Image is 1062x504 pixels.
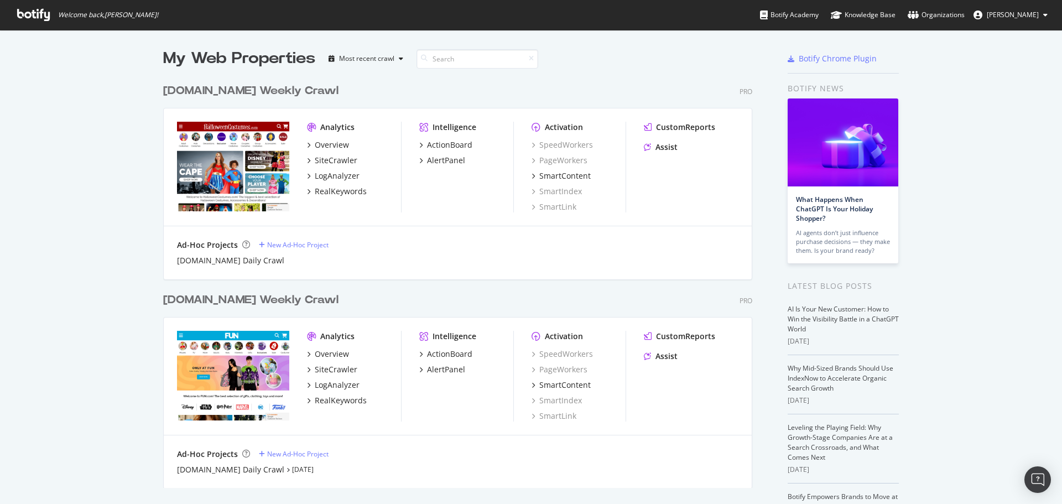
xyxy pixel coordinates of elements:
[539,170,591,181] div: SmartContent
[1024,466,1051,493] div: Open Intercom Messenger
[965,6,1056,24] button: [PERSON_NAME]
[796,195,873,223] a: What Happens When ChatGPT Is Your Holiday Shopper?
[644,122,715,133] a: CustomReports
[644,331,715,342] a: CustomReports
[307,380,360,391] a: LogAnalyzer
[545,331,583,342] div: Activation
[532,349,593,360] a: SpeedWorkers
[163,292,343,308] a: [DOMAIN_NAME] Weekly Crawl
[656,331,715,342] div: CustomReports
[433,331,476,342] div: Intelligence
[427,139,472,150] div: ActionBoard
[532,411,576,422] a: SmartLink
[788,82,899,95] div: Botify news
[419,155,465,166] a: AlertPanel
[259,449,329,459] a: New Ad-Hoc Project
[788,98,898,186] img: What Happens When ChatGPT Is Your Holiday Shopper?
[427,349,472,360] div: ActionBoard
[417,49,538,69] input: Search
[315,155,357,166] div: SiteCrawler
[796,228,890,255] div: AI agents don’t just influence purchase decisions — they make them. Is your brand ready?
[307,139,349,150] a: Overview
[788,53,877,64] a: Botify Chrome Plugin
[267,240,329,250] div: New Ad-Hoc Project
[532,201,576,212] a: SmartLink
[987,10,1039,19] span: Kassy Juarez
[307,349,349,360] a: Overview
[419,364,465,375] a: AlertPanel
[163,83,343,99] a: [DOMAIN_NAME] Weekly Crawl
[315,380,360,391] div: LogAnalyzer
[324,50,408,67] button: Most recent crawl
[831,9,896,20] div: Knowledge Base
[419,139,472,150] a: ActionBoard
[259,240,329,250] a: New Ad-Hoc Project
[740,87,752,96] div: Pro
[163,292,339,308] div: [DOMAIN_NAME] Weekly Crawl
[532,364,587,375] a: PageWorkers
[532,139,593,150] a: SpeedWorkers
[163,83,339,99] div: [DOMAIN_NAME] Weekly Crawl
[267,449,329,459] div: New Ad-Hoc Project
[539,380,591,391] div: SmartContent
[532,380,591,391] a: SmartContent
[315,186,367,197] div: RealKeywords
[177,331,289,420] img: www.fun.com
[315,395,367,406] div: RealKeywords
[419,349,472,360] a: ActionBoard
[788,363,893,393] a: Why Mid-Sized Brands Should Use IndexNow to Accelerate Organic Search Growth
[177,464,284,475] a: [DOMAIN_NAME] Daily Crawl
[315,170,360,181] div: LogAnalyzer
[532,170,591,181] a: SmartContent
[788,336,899,346] div: [DATE]
[908,9,965,20] div: Organizations
[315,349,349,360] div: Overview
[788,304,899,334] a: AI Is Your New Customer: How to Win the Visibility Battle in a ChatGPT World
[433,122,476,133] div: Intelligence
[177,240,238,251] div: Ad-Hoc Projects
[320,331,355,342] div: Analytics
[788,280,899,292] div: Latest Blog Posts
[163,70,761,488] div: grid
[427,364,465,375] div: AlertPanel
[655,142,678,153] div: Assist
[545,122,583,133] div: Activation
[307,170,360,181] a: LogAnalyzer
[532,186,582,197] a: SmartIndex
[740,296,752,305] div: Pro
[163,48,315,70] div: My Web Properties
[644,142,678,153] a: Assist
[656,122,715,133] div: CustomReports
[339,55,394,62] div: Most recent crawl
[644,351,678,362] a: Assist
[427,155,465,166] div: AlertPanel
[177,255,284,266] a: [DOMAIN_NAME] Daily Crawl
[307,395,367,406] a: RealKeywords
[788,396,899,406] div: [DATE]
[532,395,582,406] a: SmartIndex
[788,465,899,475] div: [DATE]
[315,364,357,375] div: SiteCrawler
[320,122,355,133] div: Analytics
[655,351,678,362] div: Assist
[307,186,367,197] a: RealKeywords
[760,9,819,20] div: Botify Academy
[532,155,587,166] a: PageWorkers
[58,11,158,19] span: Welcome back, [PERSON_NAME] !
[177,122,289,211] img: www.halloweencostumes.com
[307,364,357,375] a: SiteCrawler
[799,53,877,64] div: Botify Chrome Plugin
[307,155,357,166] a: SiteCrawler
[315,139,349,150] div: Overview
[292,465,314,474] a: [DATE]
